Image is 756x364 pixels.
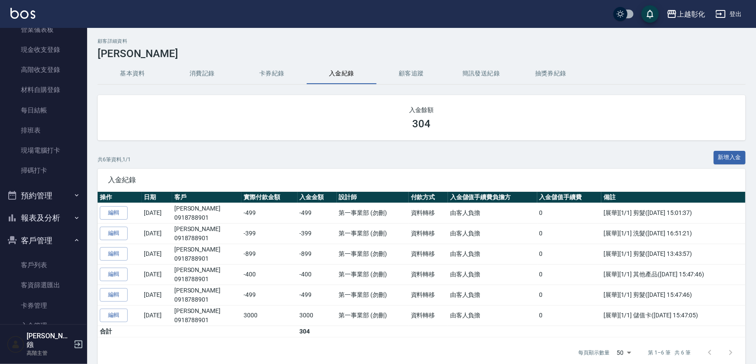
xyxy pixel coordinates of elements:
[142,244,172,264] td: [DATE]
[237,63,307,84] button: 卡券紀錄
[448,244,537,264] td: 由客人負擔
[172,305,241,326] td: [PERSON_NAME]
[537,223,601,244] td: 0
[98,63,167,84] button: 基本資料
[241,192,297,203] th: 實際付款金額
[10,8,35,19] img: Logo
[413,118,431,130] h3: 304
[337,223,409,244] td: 第一事業部 (勿刪)
[446,63,516,84] button: 簡訊發送紀錄
[516,63,586,84] button: 抽獎券紀錄
[172,285,241,305] td: [PERSON_NAME]
[98,192,142,203] th: 操作
[298,285,337,305] td: -499
[409,264,448,285] td: 資料轉移
[98,48,746,60] h3: [PERSON_NAME]
[537,203,601,223] td: 0
[3,296,84,316] a: 卡券管理
[7,336,24,353] img: Person
[3,229,84,252] button: 客戶管理
[172,203,241,223] td: [PERSON_NAME]
[142,223,172,244] td: [DATE]
[337,285,409,305] td: 第一事業部 (勿刪)
[298,264,337,285] td: -400
[108,105,735,114] h2: 入金餘額
[108,176,735,184] span: 入金紀錄
[298,203,337,223] td: -499
[3,316,84,336] a: 入金管理
[3,160,84,180] a: 掃碼打卡
[172,244,241,264] td: [PERSON_NAME]
[641,5,659,23] button: save
[98,326,142,337] td: 合計
[337,264,409,285] td: 第一事業部 (勿刪)
[100,288,128,302] a: 編輯
[27,349,71,357] p: 高階主管
[3,120,84,140] a: 排班表
[241,244,297,264] td: -899
[3,275,84,295] a: 客資篩選匯出
[241,203,297,223] td: -499
[448,285,537,305] td: 由客人負擔
[714,151,746,164] button: 新增入金
[241,305,297,326] td: 3000
[142,203,172,223] td: [DATE]
[142,264,172,285] td: [DATE]
[537,244,601,264] td: 0
[241,223,297,244] td: -399
[142,285,172,305] td: [DATE]
[100,206,128,220] a: 編輯
[298,244,337,264] td: -899
[448,192,537,203] th: 入金儲值手續費負擔方
[298,326,337,337] td: 304
[677,9,705,20] div: 上越彰化
[3,40,84,60] a: 現金收支登錄
[174,213,239,222] p: 0918788901
[142,192,172,203] th: 日期
[3,255,84,275] a: 客戶列表
[337,305,409,326] td: 第一事業部 (勿刪)
[409,192,448,203] th: 付款方式
[409,305,448,326] td: 資料轉移
[100,227,128,240] a: 編輯
[3,60,84,80] a: 高階收支登錄
[3,100,84,120] a: 每日結帳
[663,5,709,23] button: 上越彰化
[174,295,239,304] p: 0918788901
[409,223,448,244] td: 資料轉移
[537,264,601,285] td: 0
[298,223,337,244] td: -399
[174,254,239,263] p: 0918788901
[409,203,448,223] td: 資料轉移
[537,305,601,326] td: 0
[174,234,239,243] p: 0918788901
[298,305,337,326] td: 3000
[3,80,84,100] a: 材料自購登錄
[537,285,601,305] td: 0
[167,63,237,84] button: 消費記錄
[601,192,746,203] th: 備註
[100,309,128,322] a: 編輯
[3,140,84,160] a: 現場電腦打卡
[27,332,71,349] h5: [PERSON_NAME]鏹
[3,207,84,229] button: 報表及分析
[3,184,84,207] button: 預約管理
[601,203,746,223] td: [展華][1/1] 剪髮([DATE] 15:01:37)
[174,316,239,325] p: 0918788901
[337,203,409,223] td: 第一事業部 (勿刪)
[601,264,746,285] td: [展華][1/1] 其他產品([DATE] 15:47:46)
[579,349,610,357] p: 每頁顯示數量
[98,38,746,44] h2: 顧客詳細資料
[409,285,448,305] td: 資料轉移
[241,264,297,285] td: -400
[648,349,691,357] p: 第 1–6 筆 共 6 筆
[337,244,409,264] td: 第一事業部 (勿刪)
[448,203,537,223] td: 由客人負擔
[448,223,537,244] td: 由客人負擔
[307,63,376,84] button: 入金紀錄
[142,305,172,326] td: [DATE]
[448,305,537,326] td: 由客人負擔
[3,20,84,40] a: 營業儀表板
[241,285,297,305] td: -499
[601,223,746,244] td: [展華][1/1] 洗髮([DATE] 16:51:21)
